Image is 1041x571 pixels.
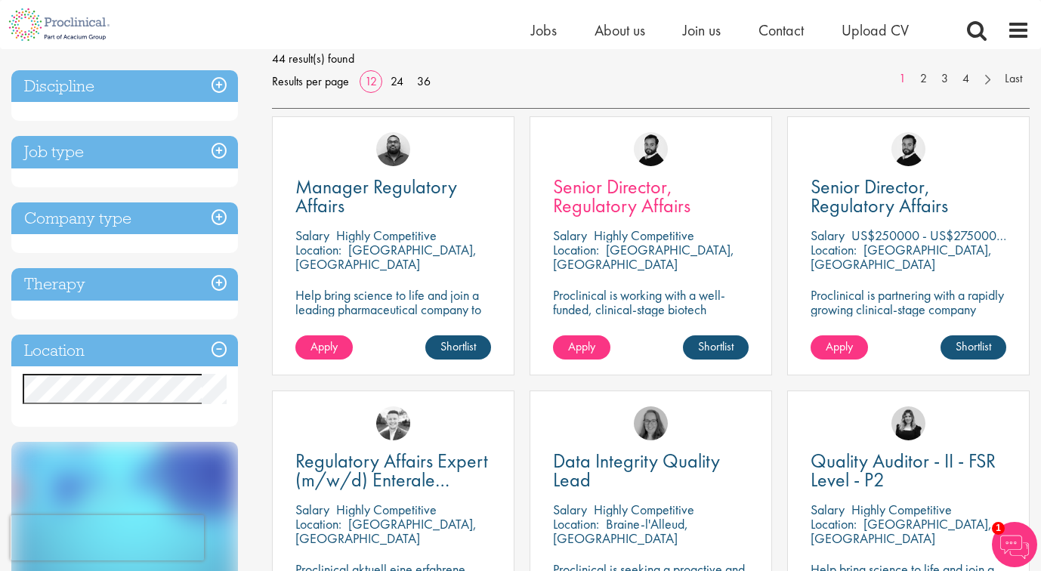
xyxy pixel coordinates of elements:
[811,227,845,244] span: Salary
[295,501,329,518] span: Salary
[553,501,587,518] span: Salary
[553,515,688,547] p: Braine-l'Alleud, [GEOGRAPHIC_DATA]
[992,522,1005,535] span: 1
[553,335,610,360] a: Apply
[811,501,845,518] span: Salary
[568,338,595,354] span: Apply
[412,73,436,89] a: 36
[811,177,1006,215] a: Senior Director, Regulatory Affairs
[295,241,341,258] span: Location:
[336,227,437,244] p: Highly Competitive
[553,177,749,215] a: Senior Director, Regulatory Affairs
[683,335,749,360] a: Shortlist
[553,515,599,532] span: Location:
[553,448,720,492] span: Data Integrity Quality Lead
[634,406,668,440] img: Ingrid Aymes
[295,177,491,215] a: Manager Regulatory Affairs
[11,335,238,367] h3: Location
[295,227,329,244] span: Salary
[295,241,477,273] p: [GEOGRAPHIC_DATA], [GEOGRAPHIC_DATA]
[811,448,996,492] span: Quality Auditor - II - FSR Level - P2
[811,288,1006,345] p: Proclinical is partnering with a rapidly growing clinical-stage company advancing a high-potentia...
[11,202,238,235] h3: Company type
[295,452,491,489] a: Regulatory Affairs Expert (m/w/d) Enterale Ernährung
[295,288,491,360] p: Help bring science to life and join a leading pharmaceutical company to play a key role in delive...
[425,335,491,360] a: Shortlist
[376,406,410,440] img: Lukas Eckert
[934,70,956,88] a: 3
[376,132,410,166] img: Ashley Bennett
[683,20,721,40] a: Join us
[553,241,599,258] span: Location:
[11,515,204,560] iframe: reCAPTCHA
[272,48,1030,70] span: 44 result(s) found
[11,70,238,103] h3: Discipline
[295,515,477,547] p: [GEOGRAPHIC_DATA], [GEOGRAPHIC_DATA]
[336,501,437,518] p: Highly Competitive
[955,70,977,88] a: 4
[941,335,1006,360] a: Shortlist
[385,73,409,89] a: 24
[842,20,909,40] a: Upload CV
[826,338,853,354] span: Apply
[891,406,925,440] img: Molly Colclough
[553,288,749,360] p: Proclinical is working with a well-funded, clinical-stage biotech developing transformative thera...
[531,20,557,40] a: Jobs
[295,448,488,511] span: Regulatory Affairs Expert (m/w/d) Enterale Ernährung
[913,70,934,88] a: 2
[811,335,868,360] a: Apply
[295,335,353,360] a: Apply
[11,136,238,168] h3: Job type
[553,227,587,244] span: Salary
[594,501,694,518] p: Highly Competitive
[594,227,694,244] p: Highly Competitive
[553,174,690,218] span: Senior Director, Regulatory Affairs
[360,73,382,89] a: 12
[295,174,457,218] span: Manager Regulatory Affairs
[310,338,338,354] span: Apply
[811,452,1006,489] a: Quality Auditor - II - FSR Level - P2
[272,70,349,93] span: Results per page
[891,132,925,166] img: Nick Walker
[758,20,804,40] a: Contact
[553,452,749,489] a: Data Integrity Quality Lead
[811,241,992,273] p: [GEOGRAPHIC_DATA], [GEOGRAPHIC_DATA]
[891,70,913,88] a: 1
[295,515,341,532] span: Location:
[992,522,1037,567] img: Chatbot
[11,268,238,301] h3: Therapy
[997,70,1030,88] a: Last
[595,20,645,40] a: About us
[811,515,992,547] p: [GEOGRAPHIC_DATA], [GEOGRAPHIC_DATA]
[811,515,857,532] span: Location:
[811,241,857,258] span: Location:
[634,132,668,166] img: Nick Walker
[553,241,734,273] p: [GEOGRAPHIC_DATA], [GEOGRAPHIC_DATA]
[851,501,952,518] p: Highly Competitive
[811,174,948,218] span: Senior Director, Regulatory Affairs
